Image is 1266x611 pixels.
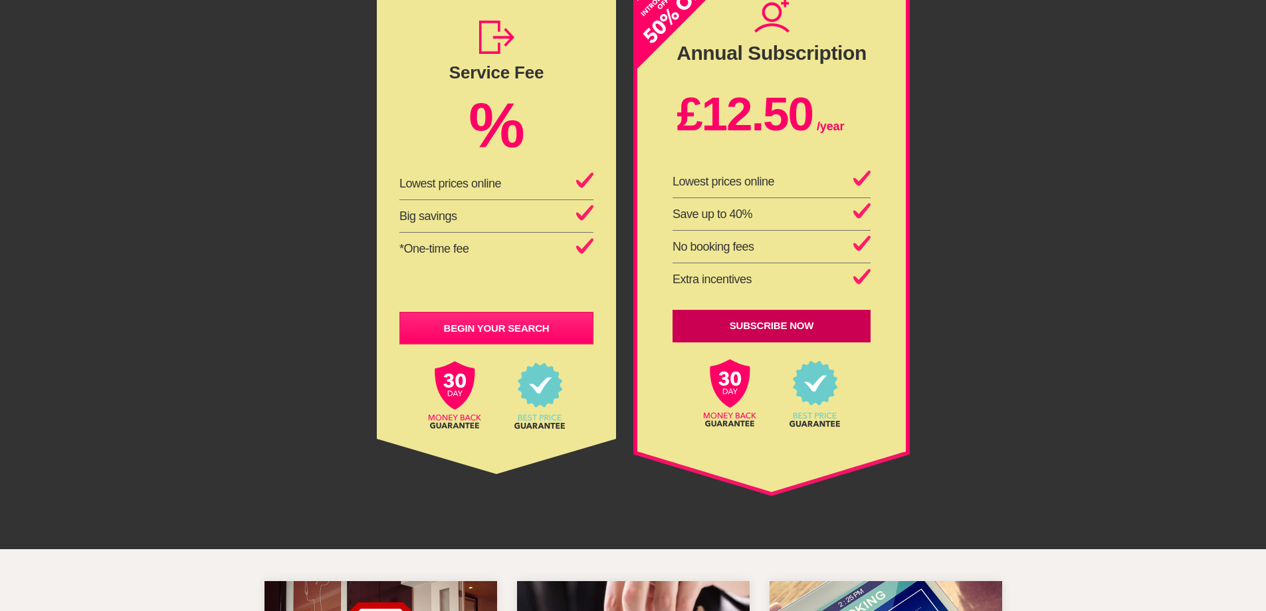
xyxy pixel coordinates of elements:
div: Annual Subscription [677,42,867,64]
img: moneyback guarantee [704,359,756,427]
div: No booking fees [673,231,871,263]
img: price guarantee [514,363,565,429]
a: BEGIN YOUR SEARCH [399,312,593,344]
img: price guarantee [790,361,840,427]
div: % [469,87,524,146]
div: Service Fee [449,66,544,79]
img: moneyback guarantee [429,361,481,429]
div: Save up to 40% [673,198,871,231]
a: SUBSCRIBE NOW [673,310,871,342]
div: Extra incentives [673,263,871,296]
div: Lowest prices online [673,166,871,198]
div: Lowest prices online [399,177,501,191]
span: /year [817,120,845,133]
div: *One-time fee [399,242,469,256]
div: £12.50 [677,75,844,138]
div: Big savings [399,209,457,223]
